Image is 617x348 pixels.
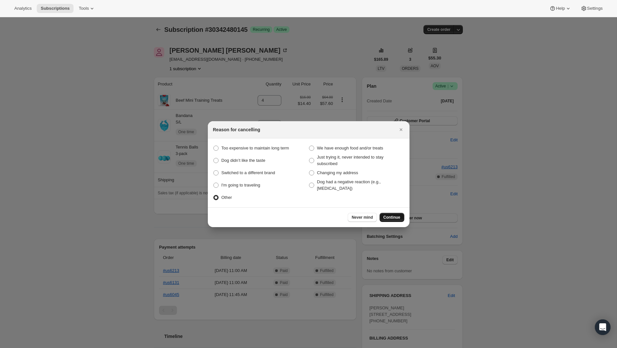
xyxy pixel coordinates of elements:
span: Tools [79,6,89,11]
span: Analytics [14,6,32,11]
span: Switched to a different brand [221,170,275,175]
span: Help [556,6,565,11]
span: I'm going to traveling [221,183,261,187]
span: Dog didn’t like the taste [221,158,265,163]
span: We have enough food and/or treats [317,146,383,150]
span: Other [221,195,232,200]
div: Open Intercom Messenger [595,319,610,335]
span: Dog had a negative reaction (e.g., [MEDICAL_DATA]) [317,179,381,191]
button: Help [545,4,575,13]
button: Settings [577,4,607,13]
span: Too expensive to maintain long term [221,146,289,150]
h2: Reason for cancelling [213,126,260,133]
span: Changing my address [317,170,358,175]
button: Never mind [348,213,377,222]
button: Continue [380,213,404,222]
button: Subscriptions [37,4,74,13]
span: Just trying it, never intended to stay subscribed [317,155,384,166]
span: Never mind [352,215,373,220]
span: Settings [587,6,603,11]
button: Tools [75,4,99,13]
button: Close [396,125,406,134]
span: Continue [383,215,400,220]
span: Subscriptions [41,6,70,11]
button: Analytics [10,4,35,13]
